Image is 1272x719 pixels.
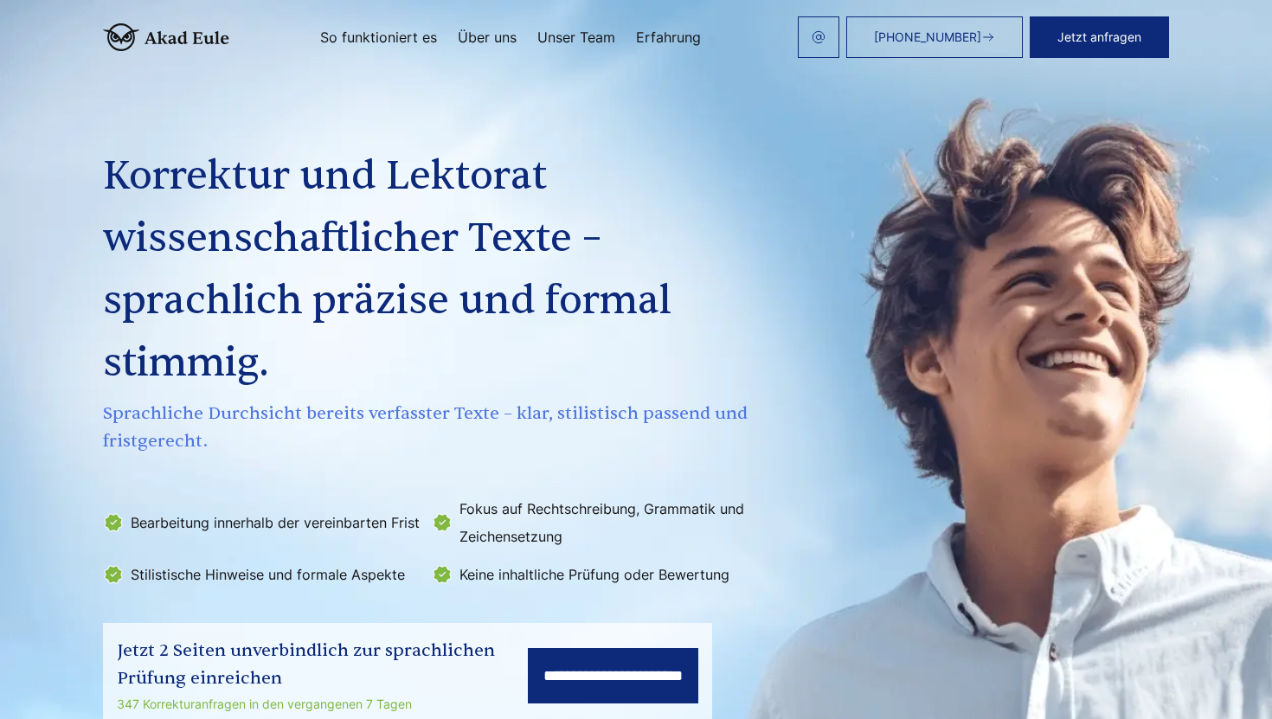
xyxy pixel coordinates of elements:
a: [PHONE_NUMBER] [846,16,1023,58]
span: [PHONE_NUMBER] [874,30,981,44]
a: Erfahrung [636,30,701,44]
a: Über uns [458,30,517,44]
li: Fokus auf Rechtschreibung, Grammatik und Zeichensetzung [432,495,750,550]
div: 347 Korrekturanfragen in den vergangenen 7 Tagen [117,694,528,715]
span: Sprachliche Durchsicht bereits verfasster Texte – klar, stilistisch passend und fristgerecht. [103,400,754,455]
div: Jetzt 2 Seiten unverbindlich zur sprachlichen Prüfung einreichen [117,637,528,692]
img: logo [103,23,229,51]
li: Bearbeitung innerhalb der vereinbarten Frist [103,495,421,550]
a: So funktioniert es [320,30,437,44]
li: Keine inhaltliche Prüfung oder Bewertung [432,561,750,588]
h1: Korrektur und Lektorat wissenschaftlicher Texte – sprachlich präzise und formal stimmig. [103,145,754,395]
a: Unser Team [537,30,615,44]
li: Stilistische Hinweise und formale Aspekte [103,561,421,588]
img: email [812,30,826,44]
button: Jetzt anfragen [1030,16,1169,58]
